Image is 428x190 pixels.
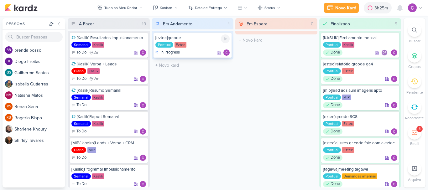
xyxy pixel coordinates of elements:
p: Done [331,181,340,187]
div: Kaslik [92,95,104,100]
div: Kaslik [92,173,104,179]
div: R e n a n S e n a [14,103,65,110]
p: To Do [76,102,86,108]
div: Done [323,49,342,56]
li: Ctrl + F [404,23,425,44]
p: To Do [76,155,86,161]
p: GS [7,71,11,74]
div: Responsável: Carlos Lima [391,102,397,108]
div: [KASLIK] Fechamento mensal [323,35,398,41]
p: To Do [76,49,86,56]
div: último check-in há 2 meses [89,76,99,82]
input: + Novo kard [153,61,232,70]
div: Renan Sena [5,103,13,110]
p: To Do [76,128,86,135]
div: [MIP/Janeiro]Leads + Verba + CRM [71,140,146,146]
img: Carlos Lima [140,102,146,108]
div: To Do [71,102,86,108]
div: Kaslik [92,42,104,48]
input: + Novo kard [237,36,316,45]
p: Done [331,155,340,161]
button: Novo Kard [324,3,359,13]
div: Eztec [342,68,354,74]
div: Demandas internas [342,173,377,179]
img: Isabella Gutierres [5,80,13,88]
div: Responsável: Carlos Lima [140,155,146,161]
div: Responsável: Carlos Lima [140,49,146,56]
p: bb [7,49,11,52]
div: Diário [71,147,86,153]
div: S h a r l e n e K h o u r y [14,126,65,132]
div: [Kaslik]Report Semanal [71,114,146,120]
div: [Kaslik] Resultados Impulsionamento [71,35,146,41]
div: Responsável: Carlos Lima [391,76,397,82]
p: Pendente [406,90,423,95]
div: 3h25m [374,5,390,11]
div: Finalizado [331,21,350,27]
span: 2m [93,50,99,55]
p: To Do [76,181,86,187]
p: To Do [76,76,86,82]
div: Em Espera [247,21,267,27]
div: Colaboradores: Diego Freitas [381,49,389,56]
div: Diego Freitas [381,49,388,56]
div: Responsável: Carlos Lima [223,49,230,56]
div: To Do [71,128,86,135]
div: G u i l h e r m e S a n t o s [14,69,65,76]
div: Semanal [71,42,91,48]
div: Responsável: Carlos Lima [391,155,397,161]
p: Done [331,102,340,108]
div: Pontual [323,147,341,153]
span: 2m [93,77,99,81]
div: [Kaslik] Verba + Leads [71,61,146,67]
p: Recorrente [405,115,424,121]
div: [mip]lead ads aura imagens apto [323,88,398,93]
div: Kaslik [92,121,104,126]
div: Responsável: Carlos Lima [140,128,146,135]
img: Carlos Lima [391,102,397,108]
img: Carlos Lima [140,155,146,161]
div: Pontual [323,173,341,179]
div: Semanal [71,173,91,179]
div: Pontual [323,68,341,74]
div: Done [323,181,342,187]
p: RB [7,116,11,120]
p: Email [410,141,419,146]
div: [eztec]qrcode SCS [323,114,398,120]
p: Arquivo [408,177,421,182]
p: Done [331,128,340,135]
div: [eztec]ajustes qr code fale com a eztec [323,140,398,146]
img: Carlos Lima [391,49,397,56]
p: In Progress [160,49,180,56]
p: Buscar [409,38,420,44]
div: Guilherme Santos [5,69,13,76]
div: Natasha Matos [5,91,13,99]
div: Responsável: Carlos Lima [140,102,146,108]
div: 4 [419,126,420,131]
div: último check-in há 2 meses [89,49,99,56]
img: Carlos Lima [408,3,417,12]
div: MIP [87,147,96,153]
img: Carlos Lima [223,49,230,56]
div: Novo Kard [335,5,356,11]
div: A Fazer [79,21,94,27]
div: Pontual [323,42,341,48]
p: Done [331,76,340,82]
div: [Kaslik]Resumo Semanal [71,88,146,93]
div: Done [323,128,342,135]
div: S h i r l e y T a v a r e s [14,137,65,144]
div: Responsável: Carlos Lima [391,128,397,135]
input: Buscar Pessoas [5,32,63,42]
img: Carlos Lima [391,155,397,161]
div: Done [323,76,342,82]
div: Semanal [71,121,91,126]
div: To Do [71,155,86,161]
div: Kaslik [87,68,100,74]
div: Pessoas [5,21,48,27]
div: b r e n d a b o s s o [14,47,65,54]
div: Pontual [323,95,341,100]
div: 0 [308,21,316,27]
p: DF [383,51,386,54]
div: [Kaslik]Programar Impulsionamento [71,167,146,172]
div: Diário [71,68,86,74]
